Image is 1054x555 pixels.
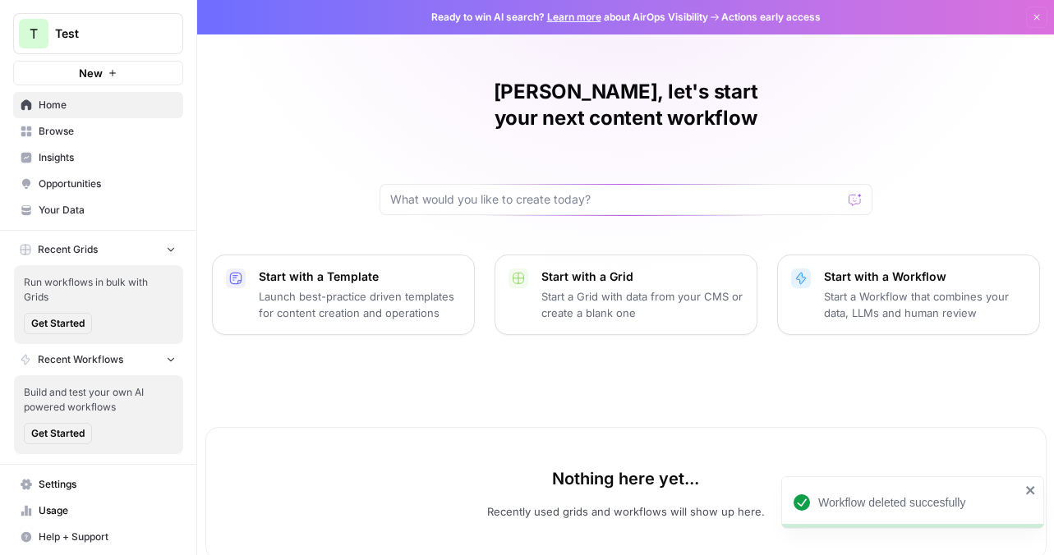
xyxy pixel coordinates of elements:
button: Start with a TemplateLaunch best-practice driven templates for content creation and operations [212,255,475,335]
input: What would you like to create today? [390,191,842,208]
button: Get Started [24,313,92,334]
span: Settings [39,477,176,492]
span: Opportunities [39,177,176,191]
a: Settings [13,471,183,498]
span: Get Started [31,316,85,331]
a: Insights [13,144,183,171]
p: Start a Workflow that combines your data, LLMs and human review [824,288,1026,321]
span: Recent Grids [38,242,98,257]
span: Get Started [31,426,85,441]
span: Home [39,98,176,112]
span: Insights [39,150,176,165]
a: Your Data [13,197,183,223]
span: Browse [39,124,176,139]
span: Recent Workflows [38,352,123,367]
span: Ready to win AI search? about AirOps Visibility [431,10,708,25]
button: Start with a GridStart a Grid with data from your CMS or create a blank one [495,255,757,335]
button: Help + Support [13,524,183,550]
div: Workflow deleted succesfully [818,494,1020,511]
span: Test [55,25,154,42]
a: Opportunities [13,171,183,197]
p: Start a Grid with data from your CMS or create a blank one [541,288,743,321]
p: Nothing here yet... [552,467,699,490]
button: Recent Workflows [13,347,183,372]
h1: [PERSON_NAME], let's start your next content workflow [380,79,872,131]
span: Run workflows in bulk with Grids [24,275,173,305]
span: Usage [39,503,176,518]
p: Start with a Template [259,268,461,285]
p: Start with a Grid [541,268,743,285]
button: Start with a WorkflowStart a Workflow that combines your data, LLMs and human review [777,255,1040,335]
span: New [79,65,103,81]
a: Browse [13,118,183,144]
p: Start with a Workflow [824,268,1026,285]
button: Recent Grids [13,237,183,262]
span: Actions early access [721,10,821,25]
span: Build and test your own AI powered workflows [24,385,173,415]
button: close [1025,484,1037,497]
span: Your Data [39,203,176,218]
a: Home [13,92,183,118]
span: T [30,24,38,44]
p: Recently used grids and workflows will show up here. [487,503,765,520]
button: Workspace: Test [13,13,183,54]
span: Help + Support [39,530,176,544]
a: Usage [13,498,183,524]
p: Launch best-practice driven templates for content creation and operations [259,288,461,321]
button: Get Started [24,423,92,444]
a: Learn more [547,11,601,23]
button: New [13,61,183,85]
